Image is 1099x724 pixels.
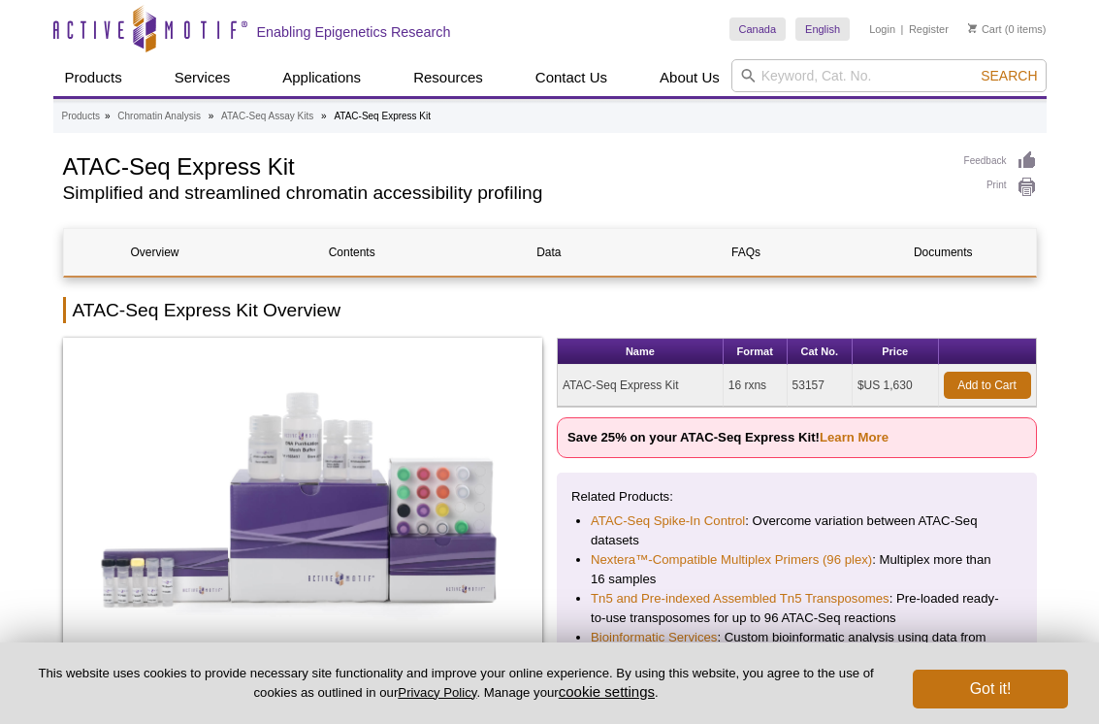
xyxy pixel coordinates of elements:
[321,111,327,121] li: »
[913,670,1068,708] button: Got it!
[63,184,945,202] h2: Simplified and streamlined chromatin accessibility profiling
[221,108,313,125] a: ATAC-Seq Assay Kits
[591,628,1003,667] li: : Custom bioinformatic analysis using data from our kits
[968,17,1047,41] li: (0 items)
[63,297,1037,323] h2: ATAC-Seq Express Kit Overview
[458,229,640,276] a: Data
[964,150,1037,172] a: Feedback
[795,17,850,41] a: English
[591,511,745,531] a: ATAC-Seq Spike-In Control
[968,23,977,33] img: Your Cart
[852,229,1034,276] a: Documents
[853,339,939,365] th: Price
[655,229,837,276] a: FAQs
[853,365,939,407] td: $US 1,630
[105,111,111,121] li: »
[524,59,619,96] a: Contact Us
[591,550,872,570] a: Nextera™-Compatible Multiplex Primers (96 plex)
[63,338,543,658] img: ATAC-Seq Express Kit
[724,339,788,365] th: Format
[729,17,787,41] a: Canada
[271,59,372,96] a: Applications
[571,487,1022,507] p: Related Products:
[975,67,1043,84] button: Search
[591,628,717,647] a: Bioinformatic Services
[788,339,853,365] th: Cat No.
[402,59,495,96] a: Resources
[398,685,476,700] a: Privacy Policy
[981,68,1037,83] span: Search
[64,229,246,276] a: Overview
[724,365,788,407] td: 16 rxns
[209,111,214,121] li: »
[909,22,949,36] a: Register
[558,365,724,407] td: ATAC-Seq Express Kit
[591,511,1003,550] li: : Overcome variation between ATAC-Seq datasets
[163,59,242,96] a: Services
[820,430,889,444] a: Learn More
[731,59,1047,92] input: Keyword, Cat. No.
[869,22,895,36] a: Login
[334,111,431,121] li: ATAC-Seq Express Kit
[591,589,889,609] a: Tn5 and Pre-indexed Assembled Tn5 Transposomes
[558,339,724,365] th: Name
[261,229,443,276] a: Contents
[117,108,201,125] a: Chromatin Analysis
[559,683,655,700] button: cookie settings
[257,23,451,41] h2: Enabling Epigenetics Research
[901,17,904,41] li: |
[944,372,1031,399] a: Add to Cart
[968,22,1002,36] a: Cart
[567,430,889,444] strong: Save 25% on your ATAC-Seq Express Kit!
[591,589,1003,628] li: : Pre-loaded ready-to-use transposomes for up to 96 ATAC-Seq reactions
[62,108,100,125] a: Products
[31,665,881,702] p: This website uses cookies to provide necessary site functionality and improve your online experie...
[591,550,1003,589] li: : Multiplex more than 16 samples
[648,59,731,96] a: About Us
[964,177,1037,198] a: Print
[788,365,853,407] td: 53157
[53,59,134,96] a: Products
[63,150,945,180] h1: ATAC-Seq Express Kit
